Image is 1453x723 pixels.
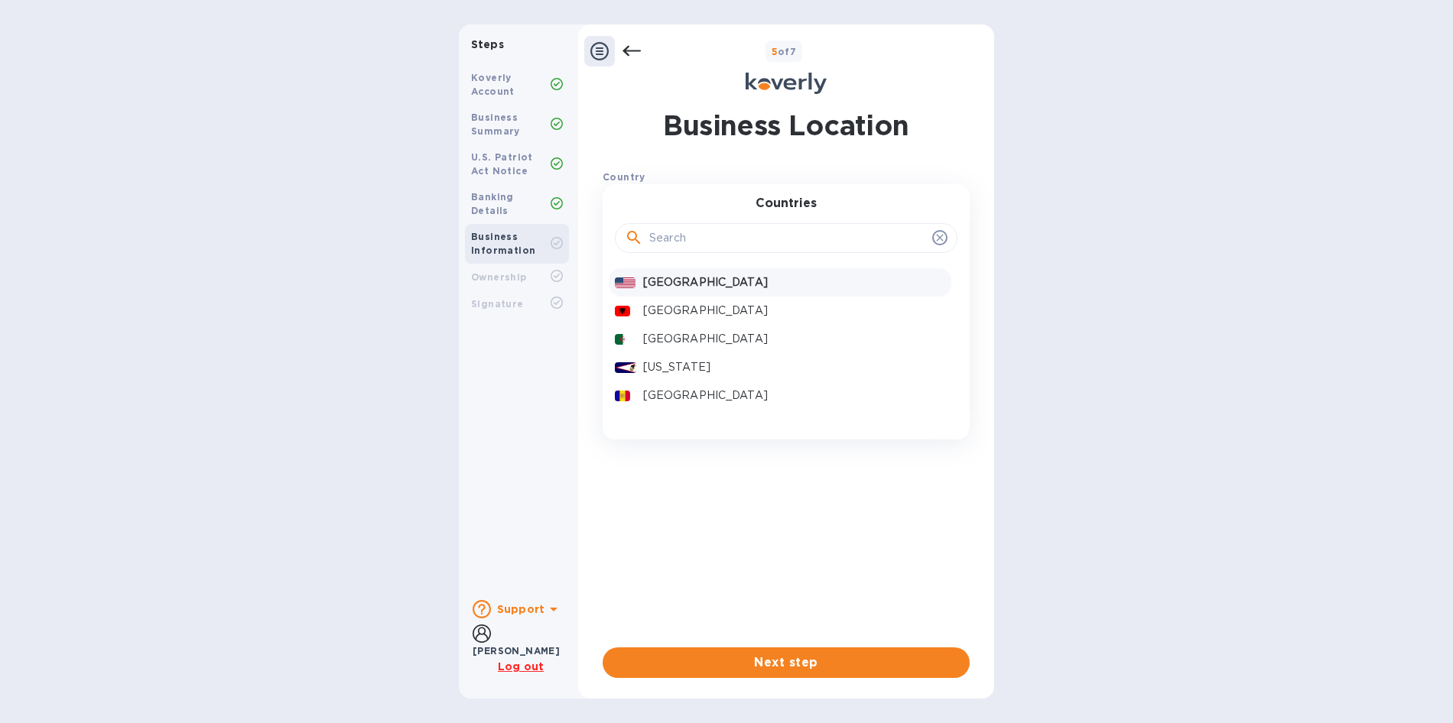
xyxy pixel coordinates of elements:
b: of 7 [772,46,797,57]
b: [PERSON_NAME] [473,645,560,657]
b: Country [603,171,645,183]
p: [GEOGRAPHIC_DATA] [643,274,945,290]
b: U.S. Patriot Act Notice [471,151,533,177]
span: 5 [772,46,778,57]
input: Search [649,227,926,250]
b: Business Information [471,231,535,256]
p: Enter country [603,187,676,203]
b: Business Summary [471,112,520,137]
h1: Business Location [663,106,909,144]
b: Steps [471,38,504,50]
b: Signature [471,298,524,310]
p: [GEOGRAPHIC_DATA] [643,387,945,404]
span: Next step [615,653,957,672]
p: [GEOGRAPHIC_DATA] [643,303,945,319]
img: AS [615,362,636,373]
b: Koverly Account [471,72,515,97]
button: Next step [603,647,970,678]
p: [GEOGRAPHIC_DATA] [643,331,945,347]
b: Support [497,603,544,615]
h3: Countries [756,196,817,211]
b: Ownership [471,271,527,283]
img: AL [615,306,630,316]
p: [US_STATE] [643,359,945,375]
u: Log out [498,660,544,673]
img: DZ [615,334,631,345]
img: AD [615,391,630,401]
img: US [615,277,635,288]
b: Banking Details [471,191,514,216]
